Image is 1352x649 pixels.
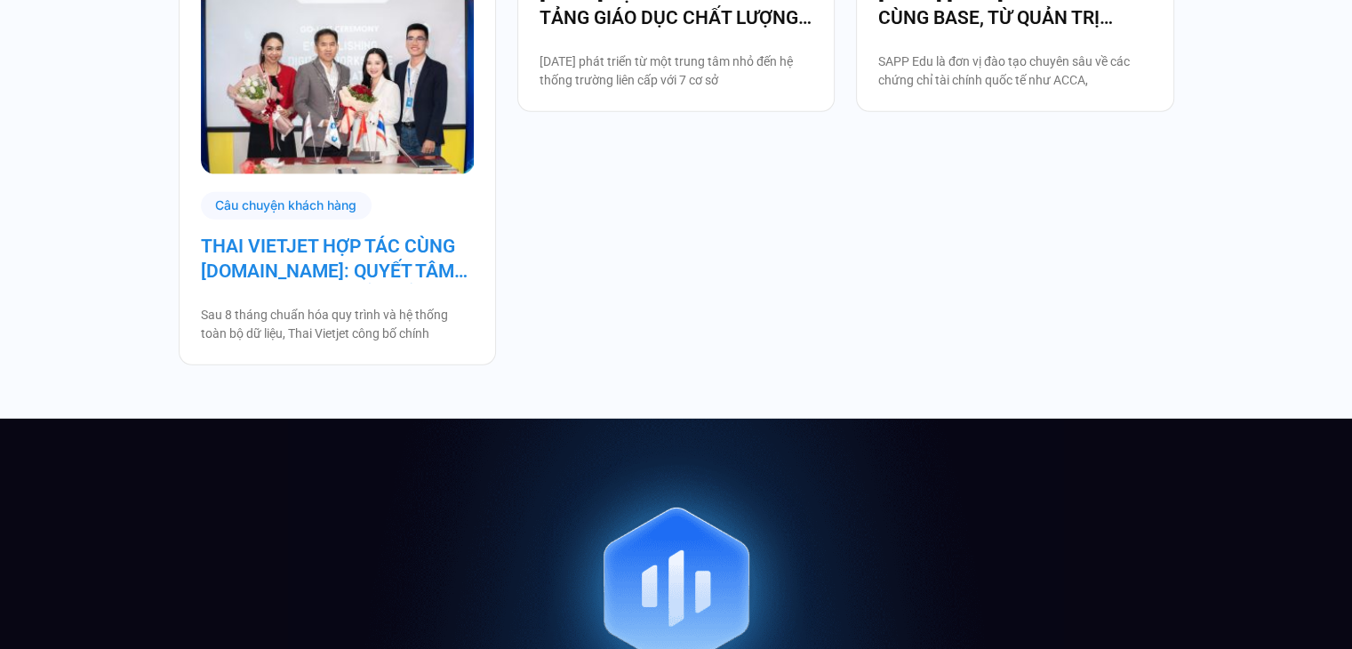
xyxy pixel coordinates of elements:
p: Sau 8 tháng chuẩn hóa quy trình và hệ thống toàn bộ dữ liệu, Thai Vietjet công bố chính [201,306,474,343]
div: Câu chuyện khách hàng [201,192,372,220]
p: [DATE] phát triển từ một trung tâm nhỏ đến hệ thống trường liên cấp với 7 cơ sở [540,52,812,90]
p: SAPP Edu là đơn vị đào tạo chuyên sâu về các chứng chỉ tài chính quốc tế như ACCA, [878,52,1151,90]
a: THAI VIETJET HỢP TÁC CÙNG [DOMAIN_NAME]: QUYẾT TÂM “CẤT CÁNH” CHUYỂN ĐỔI SỐ [201,234,474,284]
